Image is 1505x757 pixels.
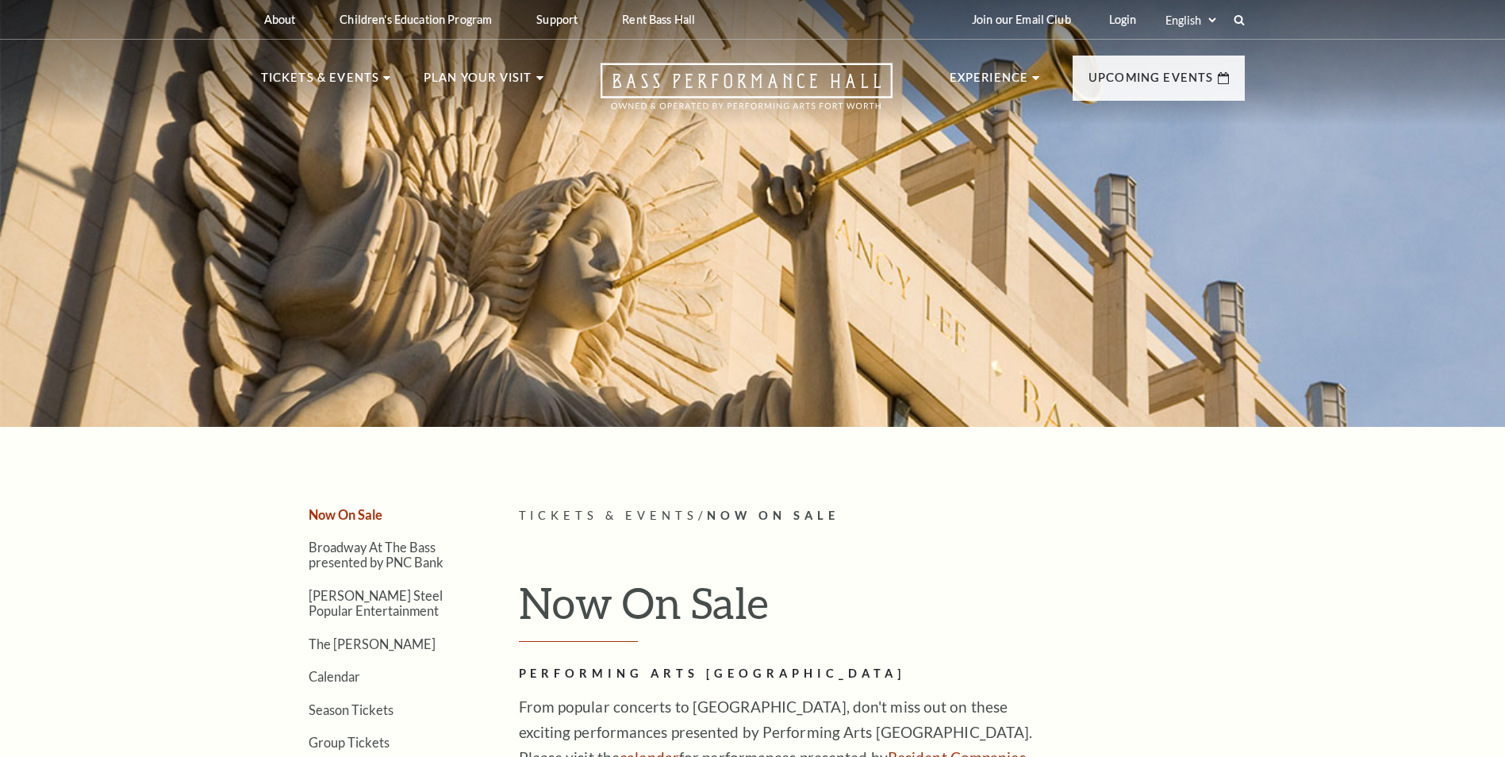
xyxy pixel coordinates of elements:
[707,509,839,522] span: Now On Sale
[519,577,1245,642] h1: Now On Sale
[340,13,492,26] p: Children's Education Program
[1162,13,1219,28] select: Select:
[309,540,443,570] a: Broadway At The Bass presented by PNC Bank
[622,13,695,26] p: Rent Bass Hall
[264,13,296,26] p: About
[950,68,1029,97] p: Experience
[309,636,436,651] a: The [PERSON_NAME]
[309,588,443,618] a: [PERSON_NAME] Steel Popular Entertainment
[309,702,394,717] a: Season Tickets
[309,507,382,522] a: Now On Sale
[309,669,360,684] a: Calendar
[1088,68,1214,97] p: Upcoming Events
[536,13,578,26] p: Support
[424,68,532,97] p: Plan Your Visit
[309,735,390,750] a: Group Tickets
[519,509,699,522] span: Tickets & Events
[519,506,1245,526] p: /
[519,664,1035,684] h2: Performing Arts [GEOGRAPHIC_DATA]
[261,68,380,97] p: Tickets & Events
